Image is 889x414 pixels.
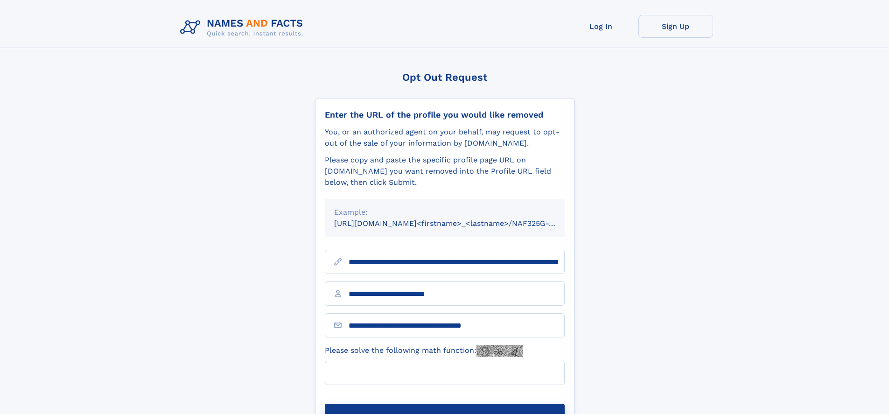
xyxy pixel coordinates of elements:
div: You, or an authorized agent on your behalf, may request to opt-out of the sale of your informatio... [325,126,565,149]
div: Please copy and paste the specific profile page URL on [DOMAIN_NAME] you want removed into the Pr... [325,154,565,188]
small: [URL][DOMAIN_NAME]<firstname>_<lastname>/NAF325G-xxxxxxxx [334,219,582,228]
label: Please solve the following math function: [325,345,523,357]
div: Enter the URL of the profile you would like removed [325,110,565,120]
img: Logo Names and Facts [176,15,311,40]
a: Log In [564,15,638,38]
div: Opt Out Request [315,71,574,83]
a: Sign Up [638,15,713,38]
div: Example: [334,207,555,218]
